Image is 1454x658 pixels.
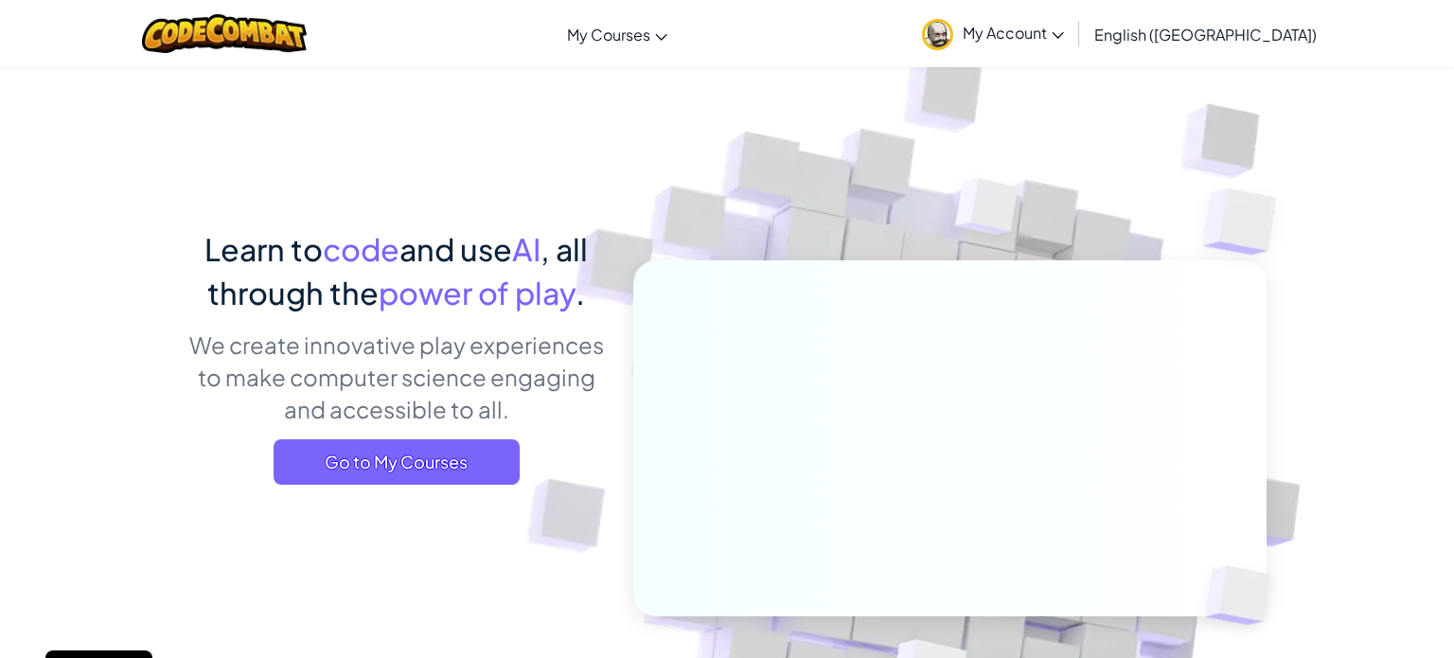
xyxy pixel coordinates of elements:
span: My Courses [567,25,650,44]
a: My Courses [558,9,677,60]
span: and use [399,230,512,268]
img: CodeCombat logo [142,14,308,53]
img: Overlap cubes [1165,142,1329,302]
span: AI [512,230,541,268]
img: avatar [922,19,953,50]
a: Go to My Courses [274,439,520,485]
span: My Account [963,23,1064,43]
span: Learn to [204,230,323,268]
a: English ([GEOGRAPHIC_DATA]) [1085,9,1326,60]
img: Overlap cubes [920,141,1056,282]
span: power of play [379,274,576,311]
span: . [576,274,585,311]
span: code [323,230,399,268]
p: We create innovative play experiences to make computer science engaging and accessible to all. [187,329,605,425]
a: My Account [913,4,1073,63]
span: English ([GEOGRAPHIC_DATA]) [1094,25,1317,44]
